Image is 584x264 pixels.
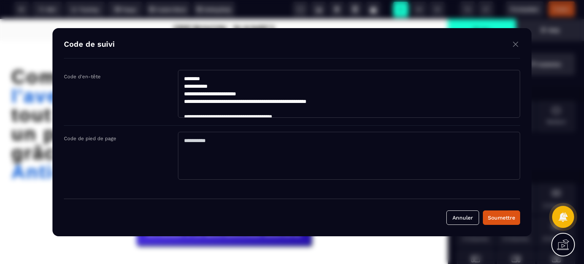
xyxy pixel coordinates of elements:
img: close [511,40,520,49]
img: ebd01139a3ccbbfbeff12f53acd2016d_VSL_JOAN_3.mp4-low.gif [249,43,430,157]
label: Code de pied de page [64,136,116,141]
label: Code d'en-tête [64,74,101,79]
h4: Code de suivi [64,40,115,51]
button: Soumettre [483,210,520,225]
button: ACCÉDER À LA MASTERCLASS GRATUITE [136,203,311,227]
button: Annuler [446,210,479,225]
div: Comment tout en développant un patrimoine solide grâce au [11,49,224,163]
div: Soumettre [488,214,515,221]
